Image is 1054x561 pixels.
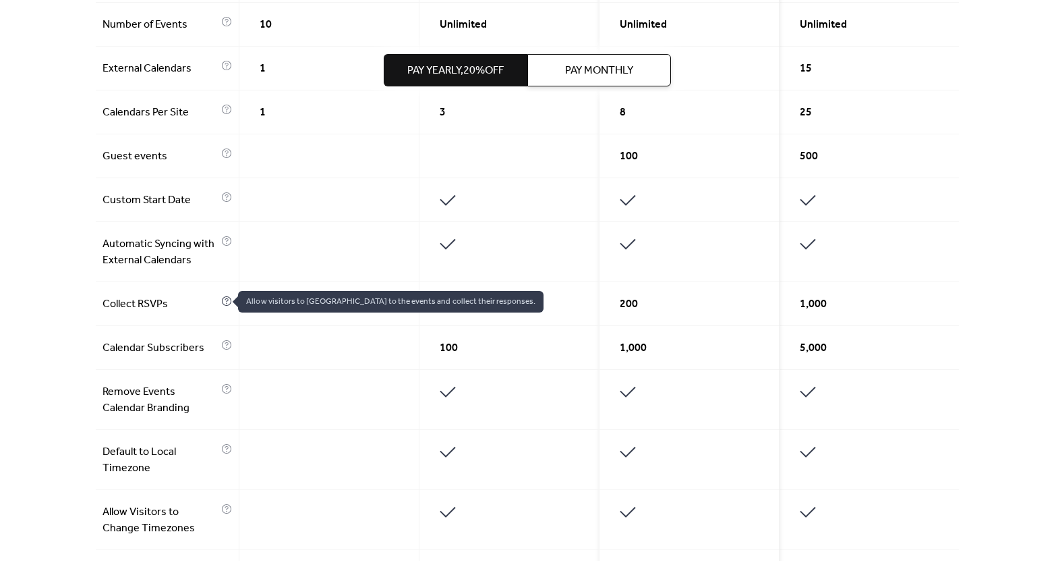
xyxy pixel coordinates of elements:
span: 1,000 [620,340,647,356]
span: 200 [620,296,638,313]
span: 10 [260,17,272,33]
span: 25 [800,105,812,121]
span: Pay Yearly, 20% off [407,63,504,79]
span: Calendars Per Site [103,105,218,121]
span: Allow Visitors to Change Timezones [103,504,218,537]
span: Pay Monthly [565,63,633,79]
span: Allow visitors to [GEOGRAPHIC_DATA] to the events and collect their responses. [238,291,544,313]
span: Number of Events [103,17,218,33]
span: Remove Events Calendar Branding [103,384,218,417]
span: 500 [800,149,818,165]
button: Pay Yearly,20%off [384,54,527,86]
span: 1,000 [800,296,827,313]
span: 1 [260,105,266,121]
span: 1 [260,61,266,77]
span: 100 [440,340,458,356]
span: Unlimited [800,17,847,33]
span: 100 [620,149,638,165]
button: Pay Monthly [527,54,671,86]
span: Calendar Subscribers [103,340,218,356]
span: 15 [800,61,812,77]
span: Custom Start Date [103,192,218,209]
span: Automatic Syncing with External Calendars [103,236,218,269]
span: Collect RSVPs [103,296,218,313]
span: 5,000 [800,340,827,356]
span: Guest events [103,149,218,165]
span: 50 [440,296,452,313]
span: Default to Local Timezone [103,444,218,477]
span: External Calendars [103,61,218,77]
